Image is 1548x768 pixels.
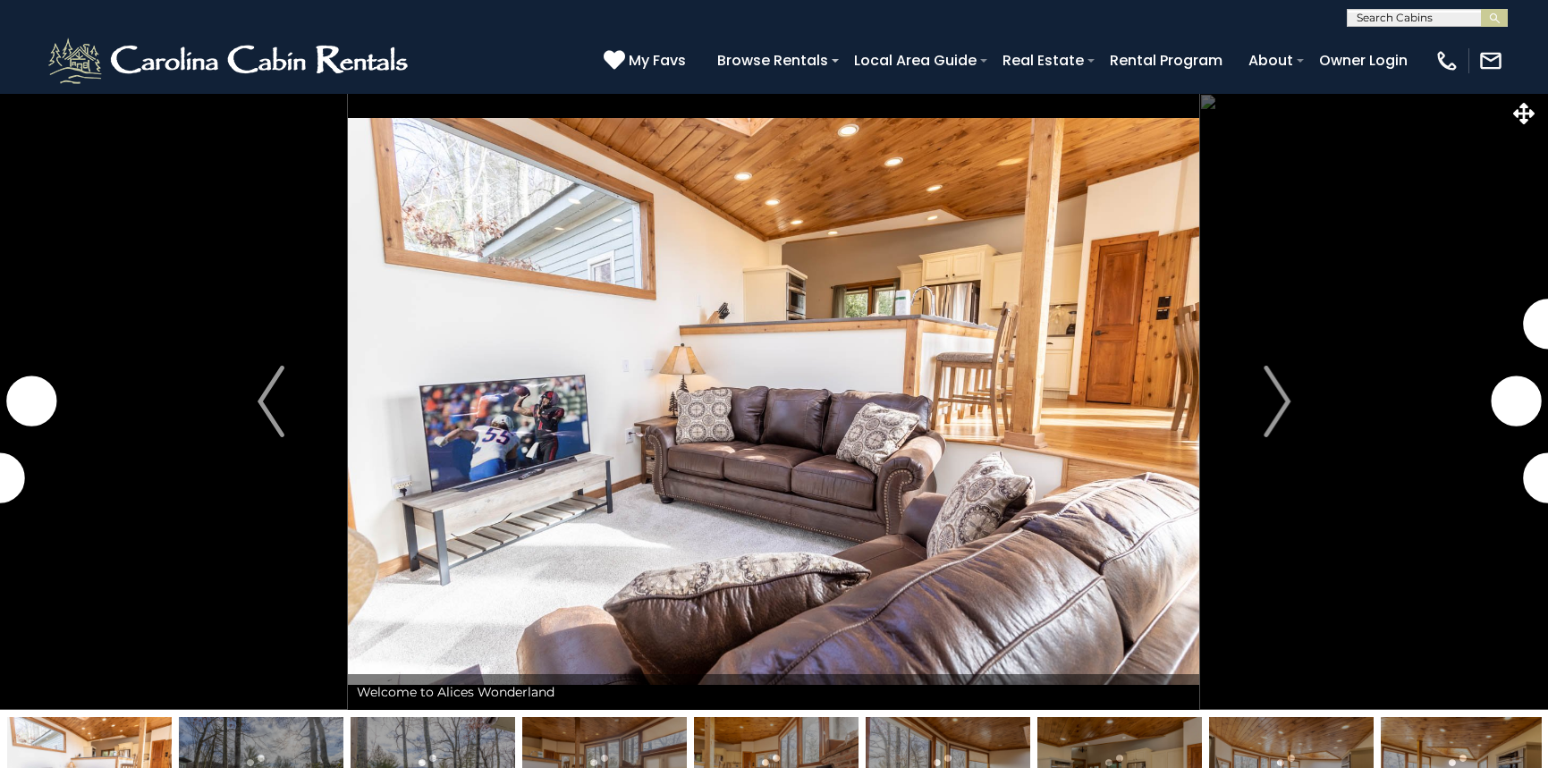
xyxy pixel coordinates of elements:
button: Previous [194,93,348,710]
span: My Favs [629,49,686,72]
a: About [1239,45,1302,76]
img: arrow [258,366,284,437]
img: White-1-2.png [45,34,416,88]
img: arrow [1264,366,1290,437]
a: Rental Program [1101,45,1231,76]
a: My Favs [604,49,690,72]
a: Browse Rentals [708,45,837,76]
a: Real Estate [994,45,1093,76]
div: Welcome to Alices Wonderland [348,674,1199,710]
a: Local Area Guide [845,45,985,76]
a: Owner Login [1310,45,1417,76]
img: mail-regular-white.png [1478,48,1503,73]
img: phone-regular-white.png [1434,48,1459,73]
button: Next [1200,93,1354,710]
